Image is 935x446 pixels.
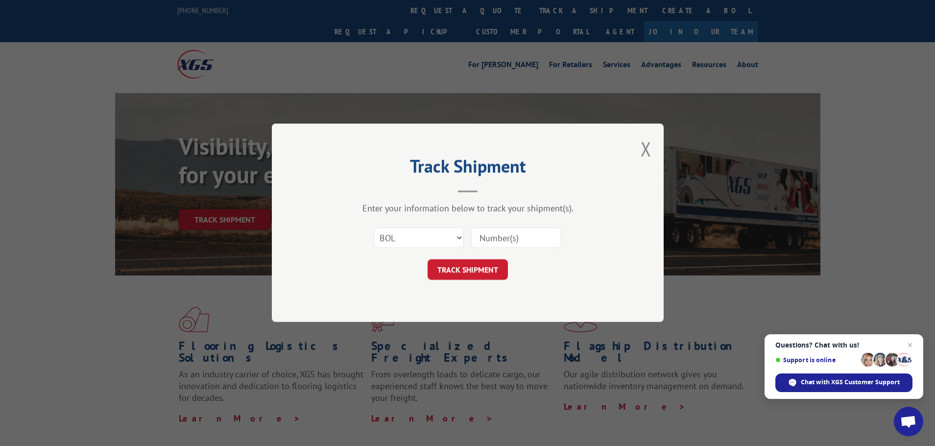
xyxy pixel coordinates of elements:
span: Close chat [904,339,916,351]
div: Enter your information below to track your shipment(s). [321,203,615,214]
button: TRACK SHIPMENT [428,260,508,280]
span: Support is online [775,356,858,364]
h2: Track Shipment [321,159,615,178]
span: Questions? Chat with us! [775,341,912,349]
div: Open chat [894,407,923,436]
span: Chat with XGS Customer Support [801,378,900,387]
button: Close modal [641,136,651,162]
div: Chat with XGS Customer Support [775,373,912,392]
input: Number(s) [471,228,561,248]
